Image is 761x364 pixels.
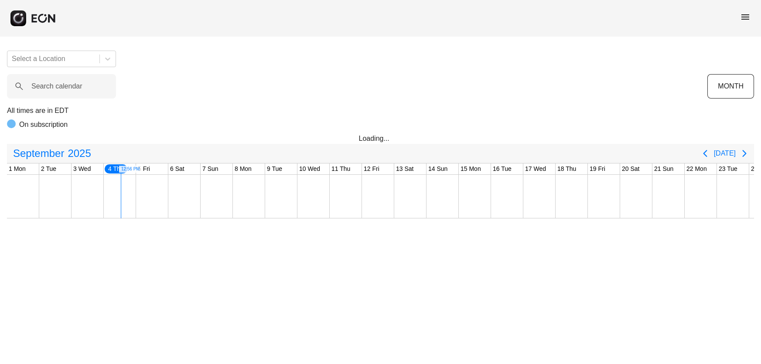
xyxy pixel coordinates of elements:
div: 12 Fri [362,163,381,174]
div: 2 Tue [39,163,58,174]
span: 2025 [66,145,92,162]
div: 13 Sat [394,163,415,174]
button: Previous page [696,145,714,162]
div: 18 Thu [556,163,578,174]
span: menu [740,12,751,22]
div: 22 Mon [685,163,709,174]
button: September2025 [8,145,96,162]
div: 17 Wed [523,163,548,174]
p: On subscription [19,119,68,130]
div: 4 Thu [104,163,128,174]
button: MONTH [707,74,754,99]
div: 10 Wed [297,163,322,174]
div: 16 Tue [491,163,513,174]
div: 11 Thu [330,163,352,174]
div: 1 Mon [7,163,27,174]
div: 21 Sun [652,163,675,174]
div: 3 Wed [72,163,92,174]
div: 9 Tue [265,163,284,174]
div: 8 Mon [233,163,253,174]
div: 19 Fri [588,163,607,174]
div: 15 Mon [459,163,483,174]
label: Search calendar [31,81,82,92]
button: [DATE] [714,146,736,161]
button: Next page [736,145,753,162]
div: 6 Sat [168,163,186,174]
div: 7 Sun [201,163,220,174]
p: All times are in EDT [7,105,754,116]
span: September [11,145,66,162]
div: 23 Tue [717,163,739,174]
div: 20 Sat [620,163,641,174]
div: Loading... [359,133,403,144]
div: 14 Sun [427,163,449,174]
div: 5 Fri [136,163,152,174]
